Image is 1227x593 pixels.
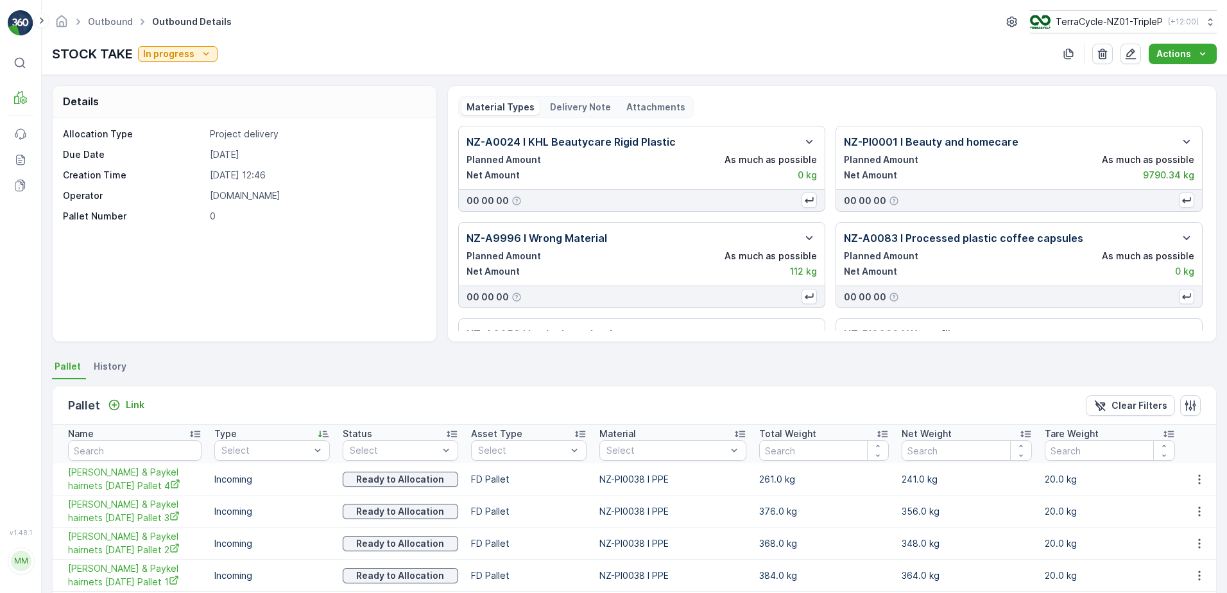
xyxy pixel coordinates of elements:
[150,15,234,28] span: Outbound Details
[844,194,886,207] p: 00 00 00
[210,189,423,202] p: [DOMAIN_NAME]
[902,440,1032,461] input: Search
[895,463,1038,495] td: 241.0 kg
[208,495,336,528] td: Incoming
[343,536,458,551] button: Ready to Allocation
[895,528,1038,560] td: 348.0 kg
[790,265,817,278] p: 112 kg
[1056,15,1163,28] p: TerraCycle-NZ01-TripleP
[465,560,593,592] td: FD Pallet
[511,292,522,302] div: Help Tooltip Icon
[68,440,202,461] input: Search
[511,196,522,206] div: Help Tooltip Icon
[895,495,1038,528] td: 356.0 kg
[478,444,567,457] p: Select
[798,169,817,182] p: 0 kg
[1143,169,1194,182] p: 9790.34 kg
[138,46,218,62] button: In progress
[889,196,899,206] div: Help Tooltip Icon
[759,440,889,461] input: Search
[1156,47,1191,60] p: Actions
[844,169,897,182] p: Net Amount
[593,528,753,560] td: NZ-PI0038 I PPE
[467,250,541,262] p: Planned Amount
[221,444,310,457] p: Select
[626,101,685,114] p: Attachments
[1038,528,1181,560] td: 20.0 kg
[8,529,33,537] span: v 1.48.1
[902,427,952,440] p: Net Weight
[753,560,896,592] td: 384.0 kg
[471,427,522,440] p: Asset Type
[606,444,726,457] p: Select
[210,148,423,161] p: [DATE]
[143,47,194,60] p: In progress
[356,537,444,550] p: Ready to Allocation
[465,463,593,495] td: FD Pallet
[753,463,896,495] td: 261.0 kg
[725,153,817,166] p: As much as possible
[343,427,372,440] p: Status
[753,528,896,560] td: 368.0 kg
[1045,440,1175,461] input: Search
[1149,44,1217,64] button: Actions
[356,569,444,582] p: Ready to Allocation
[210,169,423,182] p: [DATE] 12:46
[467,291,509,304] p: 00 00 00
[8,539,33,583] button: MM
[465,528,593,560] td: FD Pallet
[356,473,444,486] p: Ready to Allocation
[1038,463,1181,495] td: 20.0 kg
[63,169,205,182] p: Creation Time
[55,19,69,30] a: Homepage
[94,360,126,373] span: History
[467,230,607,246] p: NZ-A9996 I Wrong Material
[52,44,133,64] p: STOCK TAKE
[844,291,886,304] p: 00 00 00
[68,530,202,556] a: FD Fisher & Paykel hairnets 27/06/2025 Pallet 2
[1168,17,1199,27] p: ( +12:00 )
[1038,560,1181,592] td: 20.0 kg
[68,498,202,524] span: [PERSON_NAME] & Paykel hairnets [DATE] Pallet 3
[63,148,205,161] p: Due Date
[1030,15,1051,29] img: TC_7kpGtVS.png
[68,466,202,492] a: FD Fisher & Paykel hairnets 27/06/2025 Pallet 4
[8,10,33,36] img: logo
[88,16,133,27] a: Outbound
[599,427,636,440] p: Material
[467,101,535,114] p: Material Types
[1086,395,1175,416] button: Clear Filters
[844,327,972,342] p: NZ-PI0020 I Water filters
[1102,153,1194,166] p: As much as possible
[844,153,918,166] p: Planned Amount
[208,463,336,495] td: Incoming
[889,292,899,302] div: Help Tooltip Icon
[467,194,509,207] p: 00 00 00
[895,560,1038,592] td: 364.0 kg
[63,189,205,202] p: Operator
[68,498,202,524] a: FD Fisher & Paykel hairnets 27/06/2025 Pallet 3
[593,560,753,592] td: NZ-PI0038 I PPE
[68,530,202,556] span: [PERSON_NAME] & Paykel hairnets [DATE] Pallet 2
[343,504,458,519] button: Ready to Allocation
[68,397,100,415] p: Pallet
[759,427,816,440] p: Total Weight
[343,472,458,487] button: Ready to Allocation
[844,250,918,262] p: Planned Amount
[465,495,593,528] td: FD Pallet
[208,528,336,560] td: Incoming
[467,265,520,278] p: Net Amount
[1030,10,1217,33] button: TerraCycle-NZ01-TripleP(+12:00)
[68,562,202,589] span: [PERSON_NAME] & Paykel hairnets [DATE] Pallet 1
[343,568,458,583] button: Ready to Allocation
[55,360,81,373] span: Pallet
[63,128,205,141] p: Allocation Type
[350,444,438,457] p: Select
[11,551,31,571] div: MM
[1175,265,1194,278] p: 0 kg
[593,463,753,495] td: NZ-PI0038 I PPE
[208,560,336,592] td: Incoming
[467,327,619,342] p: NZ-A0059 I Lush clear plastic
[1038,495,1181,528] td: 20.0 kg
[1045,427,1099,440] p: Tare Weight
